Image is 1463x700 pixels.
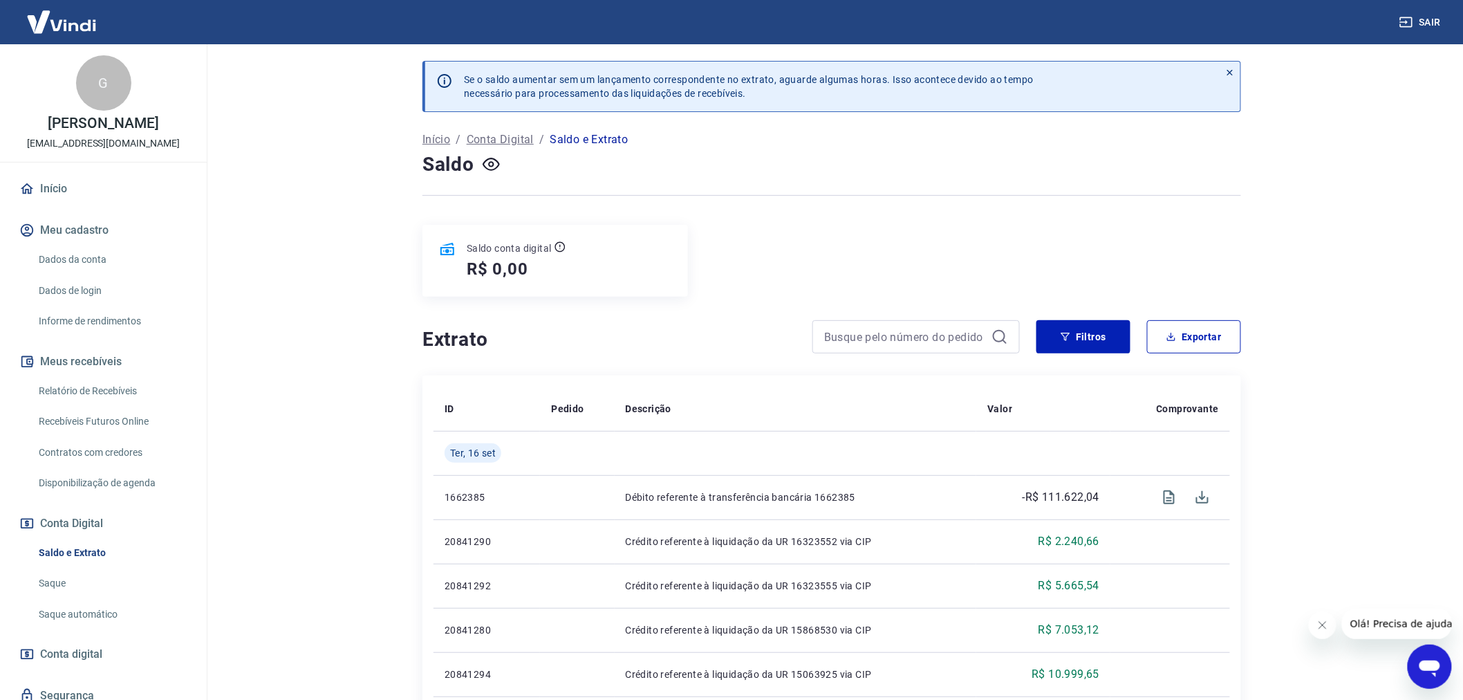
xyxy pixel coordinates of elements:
[1023,489,1100,506] p: -R$ 111.622,04
[1038,533,1099,550] p: R$ 2.240,66
[445,490,529,504] p: 1662385
[987,402,1012,416] p: Valor
[626,667,966,681] p: Crédito referente à liquidação da UR 15063925 via CIP
[33,539,190,567] a: Saldo e Extrato
[1397,10,1446,35] button: Sair
[17,174,190,204] a: Início
[445,623,529,637] p: 20841280
[33,407,190,436] a: Recebíveis Futuros Online
[17,508,190,539] button: Conta Digital
[1036,320,1130,353] button: Filtros
[1186,481,1219,514] span: Download
[422,326,796,353] h4: Extrato
[1153,481,1186,514] span: Visualizar
[445,667,529,681] p: 20841294
[422,151,474,178] h4: Saldo
[464,73,1034,100] p: Se o saldo aumentar sem um lançamento correspondente no extrato, aguarde algumas horas. Isso acon...
[17,347,190,377] button: Meus recebíveis
[33,307,190,335] a: Informe de rendimentos
[456,131,460,148] p: /
[33,277,190,305] a: Dados de login
[1038,622,1099,638] p: R$ 7.053,12
[445,579,529,593] p: 20841292
[450,446,496,460] span: Ter, 16 set
[626,490,966,504] p: Débito referente à transferência bancária 1662385
[17,639,190,670] a: Conta digital
[626,535,966,549] p: Crédito referente à liquidação da UR 16323552 via CIP
[550,131,628,148] p: Saldo e Extrato
[33,377,190,405] a: Relatório de Recebíveis
[33,600,190,629] a: Saque automático
[33,439,190,467] a: Contratos com credores
[1157,402,1219,416] p: Comprovante
[422,131,450,148] a: Início
[17,1,106,43] img: Vindi
[467,131,534,148] a: Conta Digital
[626,579,966,593] p: Crédito referente à liquidação da UR 16323555 via CIP
[1038,578,1099,594] p: R$ 5.665,54
[626,623,966,637] p: Crédito referente à liquidação da UR 15868530 via CIP
[40,645,102,664] span: Conta digital
[1032,666,1099,683] p: R$ 10.999,65
[1309,611,1336,639] iframe: Fechar mensagem
[33,469,190,497] a: Disponibilização de agenda
[626,402,672,416] p: Descrição
[48,116,158,131] p: [PERSON_NAME]
[1147,320,1241,353] button: Exportar
[17,215,190,246] button: Meu cadastro
[467,258,528,280] h5: R$ 0,00
[33,246,190,274] a: Dados da conta
[27,136,180,151] p: [EMAIL_ADDRESS][DOMAIN_NAME]
[551,402,584,416] p: Pedido
[1342,609,1452,639] iframe: Mensagem da empresa
[8,10,116,21] span: Olá! Precisa de ajuda?
[76,55,131,111] div: G
[445,535,529,549] p: 20841290
[539,131,544,148] p: /
[467,241,552,255] p: Saldo conta digital
[445,402,454,416] p: ID
[824,326,986,347] input: Busque pelo número do pedido
[1408,645,1452,689] iframe: Botão para abrir a janela de mensagens
[33,569,190,598] a: Saque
